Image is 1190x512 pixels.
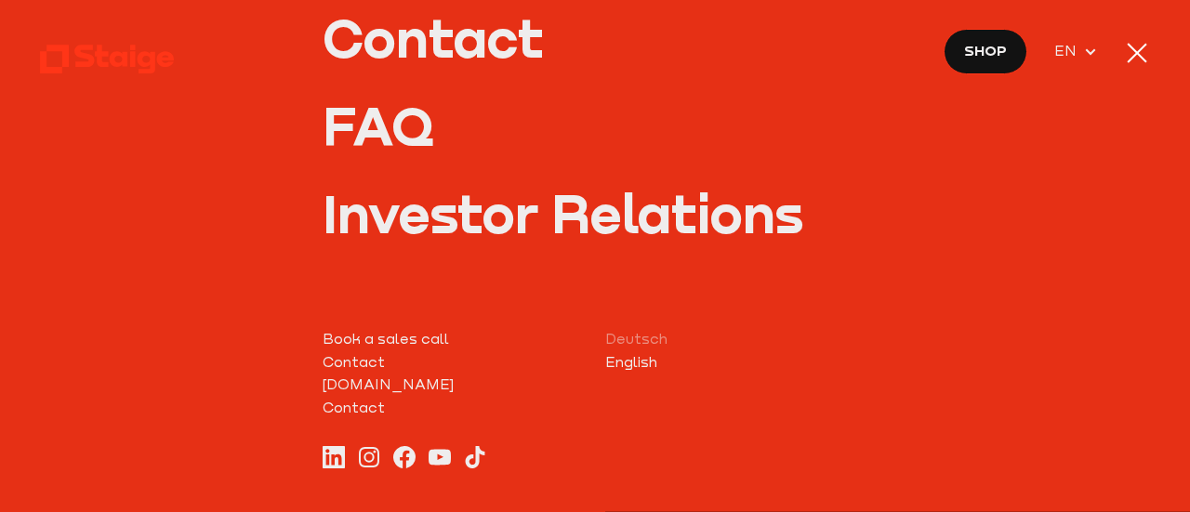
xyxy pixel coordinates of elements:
[323,396,586,419] a: Contact
[323,350,586,374] a: Contact
[964,39,1007,62] span: Shop
[944,29,1028,73] a: Shop
[1054,39,1083,62] span: EN
[605,350,868,374] a: English
[323,11,868,64] a: Contact
[605,327,868,350] a: Deutsch
[323,327,586,350] a: Book a sales call
[323,187,868,240] a: Investor Relations
[323,99,868,152] a: FAQ
[323,373,586,396] a: [DOMAIN_NAME]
